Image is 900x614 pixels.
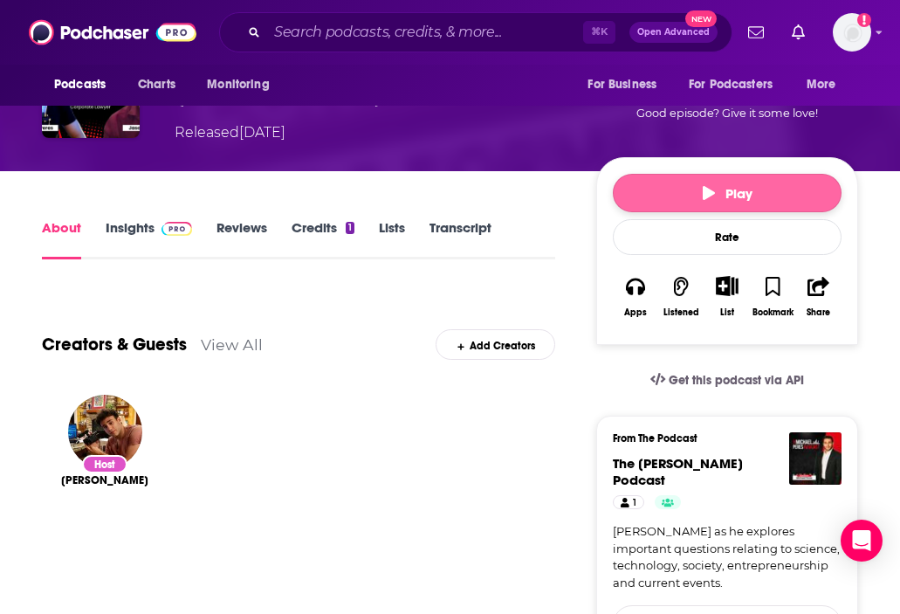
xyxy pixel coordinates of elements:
[82,455,127,473] div: Host
[794,68,858,101] button: open menu
[613,455,743,488] span: The [PERSON_NAME] Podcast
[216,219,267,259] a: Reviews
[709,276,745,295] button: Show More Button
[841,520,883,562] div: Open Intercom Messenger
[633,494,636,512] span: 1
[436,329,555,360] div: Add Creators
[658,265,704,328] button: Listened
[429,219,491,259] a: Transcript
[677,68,798,101] button: open menu
[704,265,750,328] div: Show More ButtonList
[833,13,871,52] button: Show profile menu
[785,17,812,47] a: Show notifications dropdown
[789,432,842,485] img: The Michael Peres Podcast
[752,307,794,318] div: Bookmark
[669,373,804,388] span: Get this podcast via API
[613,174,842,212] button: Play
[138,72,175,97] span: Charts
[720,307,734,318] div: List
[54,72,106,97] span: Podcasts
[833,13,871,52] img: User Profile
[636,107,818,120] span: Good episode? Give it some love!
[613,432,828,445] h3: From The Podcast
[796,265,842,328] button: Share
[663,307,699,318] div: Listened
[857,13,871,27] svg: Add a profile image
[636,359,818,402] a: Get this podcast via API
[195,68,292,101] button: open menu
[685,10,717,27] span: New
[379,219,405,259] a: Lists
[807,307,830,318] div: Share
[61,473,148,487] span: [PERSON_NAME]
[346,222,354,234] div: 1
[267,18,583,46] input: Search podcasts, credits, & more...
[292,219,354,259] a: Credits1
[42,219,81,259] a: About
[807,72,836,97] span: More
[689,72,773,97] span: For Podcasters
[613,265,658,328] button: Apps
[750,265,795,328] button: Bookmark
[161,222,192,236] img: Podchaser Pro
[575,68,678,101] button: open menu
[587,72,656,97] span: For Business
[68,395,142,469] img: Michael Peres
[42,334,187,355] a: Creators & Guests
[42,68,128,101] button: open menu
[637,28,710,37] span: Open Advanced
[219,12,732,52] div: Search podcasts, credits, & more...
[613,455,743,488] a: The Michael Peres Podcast
[207,72,269,97] span: Monitoring
[624,307,647,318] div: Apps
[201,335,263,354] a: View All
[629,22,718,43] button: Open AdvancedNew
[613,523,842,591] a: [PERSON_NAME] as he explores important questions relating to science, technology, society, entrep...
[703,185,752,202] span: Play
[833,13,871,52] span: Logged in as weareheadstart
[106,219,192,259] a: InsightsPodchaser Pro
[127,68,186,101] a: Charts
[613,219,842,255] div: Rate
[613,495,644,509] a: 1
[175,122,285,143] div: Released [DATE]
[583,21,615,44] span: ⌘ K
[61,473,148,487] a: Michael Peres
[29,16,196,49] img: Podchaser - Follow, Share and Rate Podcasts
[741,17,771,47] a: Show notifications dropdown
